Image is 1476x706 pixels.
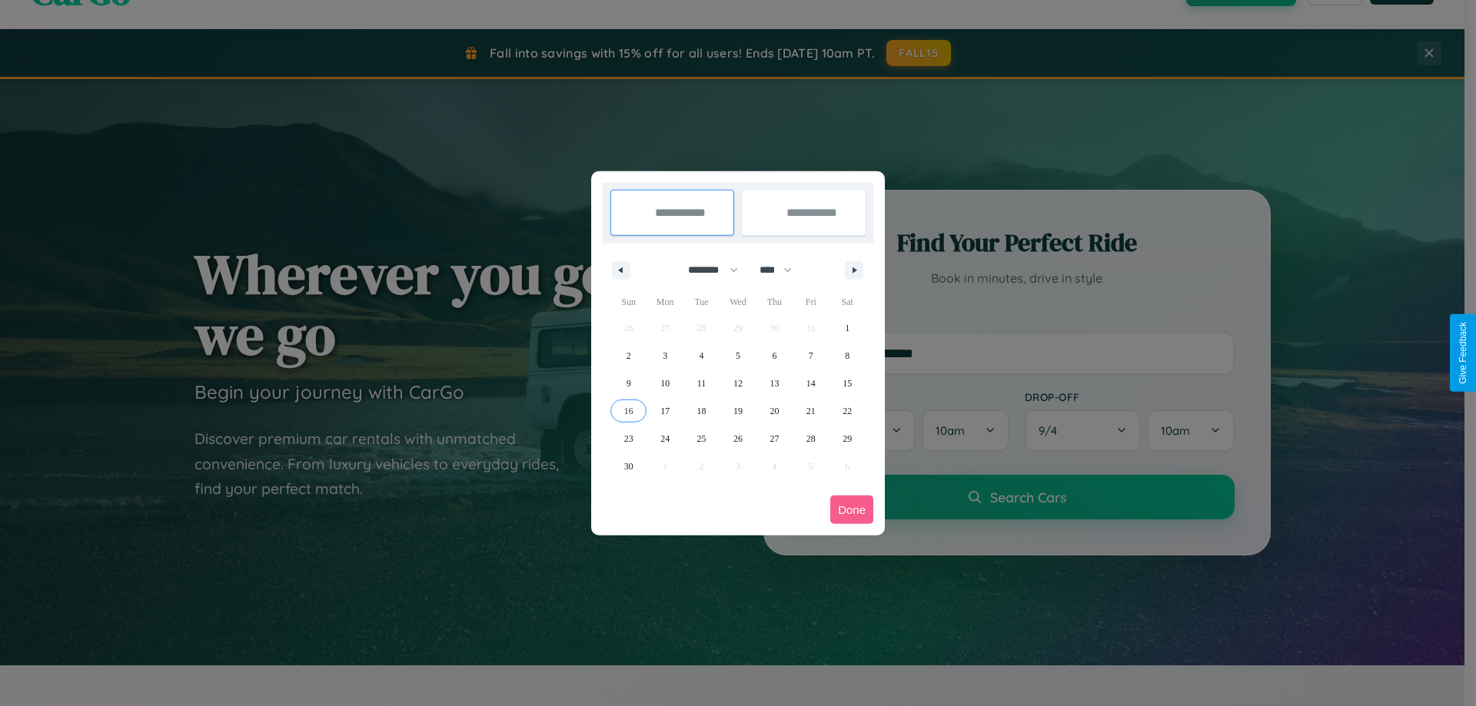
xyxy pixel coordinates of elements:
div: Give Feedback [1458,322,1468,384]
button: 17 [647,397,683,425]
span: 9 [627,370,631,397]
button: 6 [756,342,793,370]
span: Tue [683,290,720,314]
button: 18 [683,397,720,425]
span: 23 [624,425,633,452]
span: 22 [843,397,852,425]
span: 1 [845,314,849,342]
span: 16 [624,397,633,425]
span: 14 [806,370,816,397]
button: 5 [720,342,756,370]
span: 7 [809,342,813,370]
span: Thu [756,290,793,314]
span: 2 [627,342,631,370]
button: 19 [720,397,756,425]
button: 3 [647,342,683,370]
span: 6 [772,342,776,370]
span: 5 [736,342,740,370]
span: 12 [733,370,743,397]
button: Done [830,496,873,524]
button: 15 [829,370,866,397]
button: 1 [829,314,866,342]
span: Mon [647,290,683,314]
button: 25 [683,425,720,452]
button: 22 [829,397,866,425]
span: Sat [829,290,866,314]
span: 18 [697,397,706,425]
span: 11 [697,370,706,397]
span: 4 [700,342,704,370]
button: 11 [683,370,720,397]
button: 26 [720,425,756,452]
button: 16 [610,397,647,425]
span: 15 [843,370,852,397]
button: 30 [610,452,647,480]
button: 2 [610,342,647,370]
span: 30 [624,452,633,480]
button: 12 [720,370,756,397]
span: 19 [733,397,743,425]
button: 23 [610,425,647,452]
span: 21 [806,397,816,425]
span: 10 [660,370,670,397]
button: 7 [793,342,829,370]
button: 10 [647,370,683,397]
span: 20 [770,397,779,425]
span: 29 [843,425,852,452]
button: 27 [756,425,793,452]
button: 29 [829,425,866,452]
span: 17 [660,397,670,425]
button: 8 [829,342,866,370]
button: 4 [683,342,720,370]
button: 13 [756,370,793,397]
button: 28 [793,425,829,452]
span: 24 [660,425,670,452]
span: 28 [806,425,816,452]
span: 27 [770,425,779,452]
button: 21 [793,397,829,425]
span: 13 [770,370,779,397]
button: 9 [610,370,647,397]
button: 20 [756,397,793,425]
span: 3 [663,342,667,370]
span: Wed [720,290,756,314]
span: Sun [610,290,647,314]
span: 8 [845,342,849,370]
button: 24 [647,425,683,452]
button: 14 [793,370,829,397]
span: 25 [697,425,706,452]
span: Fri [793,290,829,314]
span: 26 [733,425,743,452]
